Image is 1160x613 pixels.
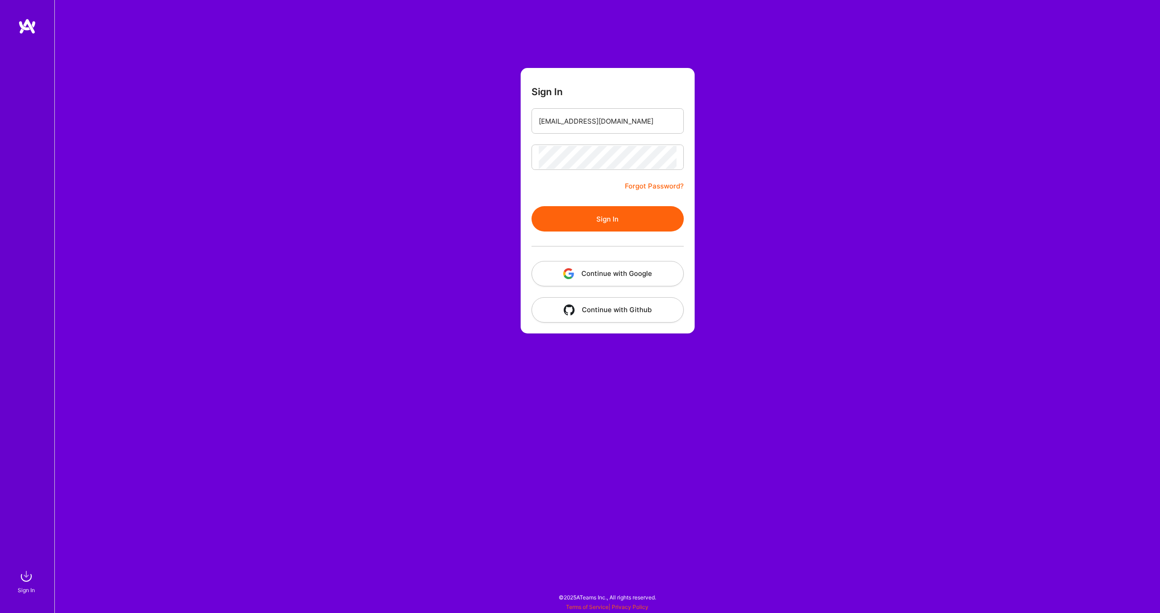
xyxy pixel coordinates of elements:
[18,18,36,34] img: logo
[532,86,563,97] h3: Sign In
[17,567,35,585] img: sign in
[532,261,684,286] button: Continue with Google
[564,304,575,315] img: icon
[19,567,35,595] a: sign inSign In
[612,603,648,610] a: Privacy Policy
[18,585,35,595] div: Sign In
[566,603,648,610] span: |
[532,297,684,323] button: Continue with Github
[566,603,609,610] a: Terms of Service
[532,206,684,232] button: Sign In
[539,110,677,133] input: Email...
[54,586,1160,608] div: © 2025 ATeams Inc., All rights reserved.
[625,181,684,192] a: Forgot Password?
[563,268,574,279] img: icon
